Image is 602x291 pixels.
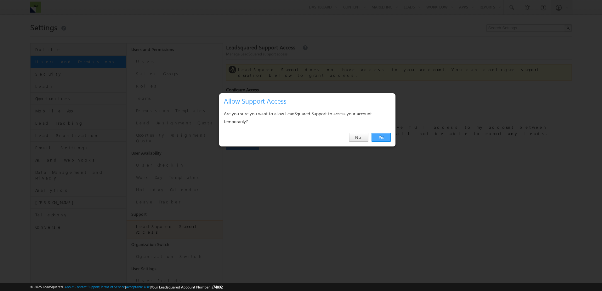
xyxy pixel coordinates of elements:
[126,285,150,289] a: Acceptable Use
[224,110,391,125] div: Are you sure you want to allow LeadSquared Support to access your account temporarily?
[224,95,393,106] h3: Allow Support Access
[100,285,125,289] a: Terms of Service
[65,285,74,289] a: About
[349,133,368,142] a: No
[372,133,391,142] a: Yes
[30,284,223,290] span: © 2025 LeadSquared | | | | |
[151,285,223,289] span: Your Leadsquared Account Number is
[213,285,223,289] span: 74802
[75,285,99,289] a: Contact Support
